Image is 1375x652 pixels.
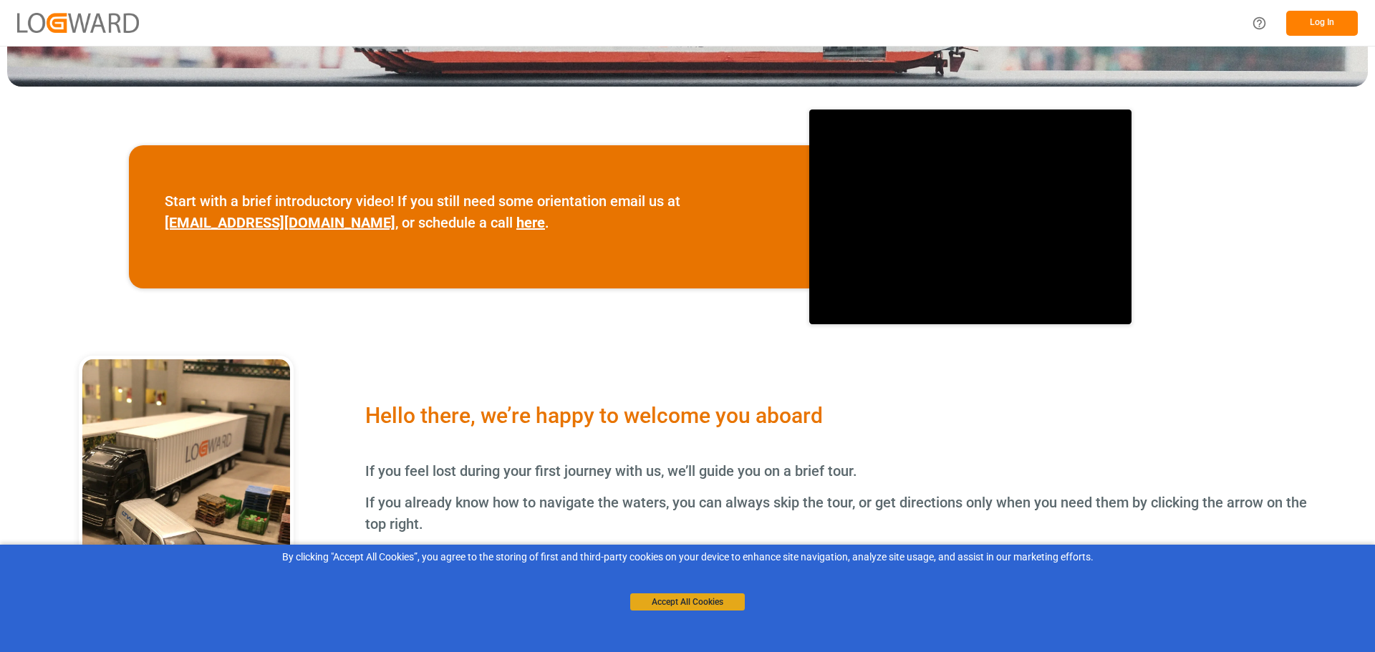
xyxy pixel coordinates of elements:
[1286,11,1358,36] button: Log In
[1243,7,1275,39] button: Help Center
[10,550,1365,565] div: By clicking "Accept All Cookies”, you agree to the storing of first and third-party cookies on yo...
[365,460,1311,482] p: If you feel lost during your first journey with us, we’ll guide you on a brief tour.
[365,399,1311,432] div: Hello there, we’re happy to welcome you aboard
[516,214,545,231] a: here
[809,110,1132,324] iframe: video
[165,214,395,231] a: [EMAIL_ADDRESS][DOMAIN_NAME]
[17,13,139,32] img: Logward_new_orange.png
[165,190,773,233] p: Start with a brief introductory video! If you still need some orientation email us at , or schedu...
[365,492,1311,535] p: If you already know how to navigate the waters, you can always skip the tour, or get directions o...
[630,593,745,610] button: Accept All Cookies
